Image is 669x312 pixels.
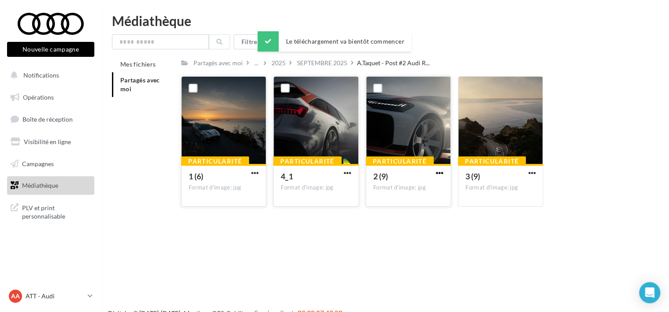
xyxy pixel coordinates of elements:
div: Particularité [273,156,341,166]
span: Campagnes [22,160,54,167]
a: Boîte de réception [5,110,96,129]
span: Visibilité en ligne [24,138,71,145]
span: 1 (6) [189,171,203,181]
div: Médiathèque [112,14,658,27]
span: 4_1 [281,171,293,181]
a: PLV et print personnalisable [5,198,96,224]
span: 3 (9) [465,171,480,181]
span: Médiathèque [22,182,58,189]
span: Partagés avec moi [120,76,160,93]
a: Campagnes [5,155,96,173]
div: Particularité [458,156,526,166]
span: 2 (9) [373,171,388,181]
div: Format d'image: jpg [189,184,259,192]
p: ATT - Audi [26,292,84,301]
div: Format d'image: jpg [281,184,351,192]
a: Médiathèque [5,176,96,195]
div: 2025 [271,59,286,67]
button: Notifications [5,66,93,85]
div: Le téléchargement va bientôt commencer [257,31,411,52]
span: PLV et print personnalisable [22,202,91,221]
div: Partagés avec moi [193,59,243,67]
button: Filtrer par [234,34,286,49]
span: AA [11,292,20,301]
a: AA ATT - Audi [7,288,94,305]
div: Particularité [181,156,249,166]
div: Particularité [366,156,434,166]
span: Mes fichiers [120,60,156,68]
div: SEPTEMBRE 2025 [297,59,347,67]
span: Notifications [23,71,59,79]
a: Opérations [5,88,96,107]
span: A.Taquet - Post #2 Audi R... [357,59,430,67]
button: Nouvelle campagne [7,42,94,57]
div: Open Intercom Messenger [639,282,660,303]
div: Format d'image: jpg [465,184,535,192]
span: Opérations [23,93,54,101]
div: Format d'image: jpg [373,184,443,192]
a: Visibilité en ligne [5,133,96,151]
div: ... [253,57,260,69]
span: Boîte de réception [22,115,73,123]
